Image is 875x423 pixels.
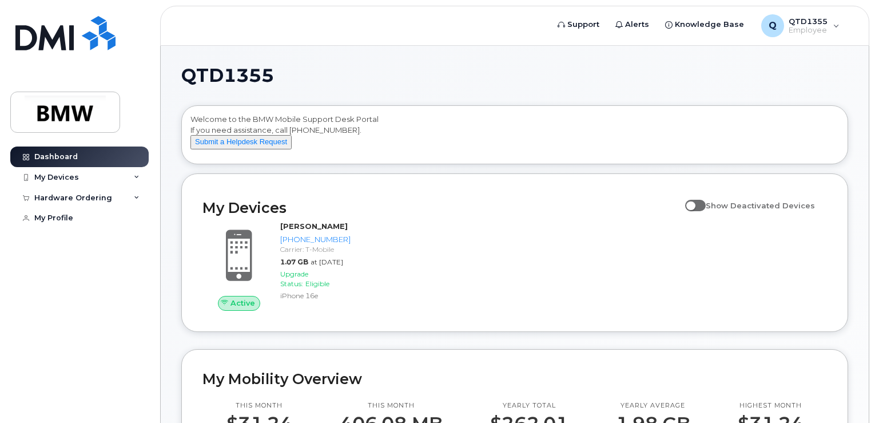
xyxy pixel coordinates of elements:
[280,270,308,288] span: Upgrade Status:
[280,244,351,254] div: Carrier: T-Mobile
[202,370,827,388] h2: My Mobility Overview
[706,201,815,210] span: Show Deactivated Devices
[190,135,292,149] button: Submit a Helpdesk Request
[311,258,343,266] span: at [DATE]
[738,401,804,410] p: Highest month
[202,199,679,216] h2: My Devices
[305,279,329,288] span: Eligible
[202,221,348,310] a: Active[PERSON_NAME][PHONE_NUMBER]Carrier: T-Mobile1.07 GBat [DATE]Upgrade Status:EligibleiPhone 16e
[181,67,274,84] span: QTD1355
[226,401,292,410] p: This month
[616,401,690,410] p: Yearly average
[280,258,308,266] span: 1.07 GB
[490,401,568,410] p: Yearly total
[340,401,443,410] p: This month
[190,114,839,160] div: Welcome to the BMW Mobile Support Desk Portal If you need assistance, call [PHONE_NUMBER].
[190,137,292,146] a: Submit a Helpdesk Request
[230,298,255,309] span: Active
[280,234,351,245] div: [PHONE_NUMBER]
[825,373,866,414] iframe: Messenger Launcher
[280,291,351,301] div: iPhone 16e
[280,222,348,231] strong: [PERSON_NAME]
[685,195,694,204] input: Show Deactivated Devices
